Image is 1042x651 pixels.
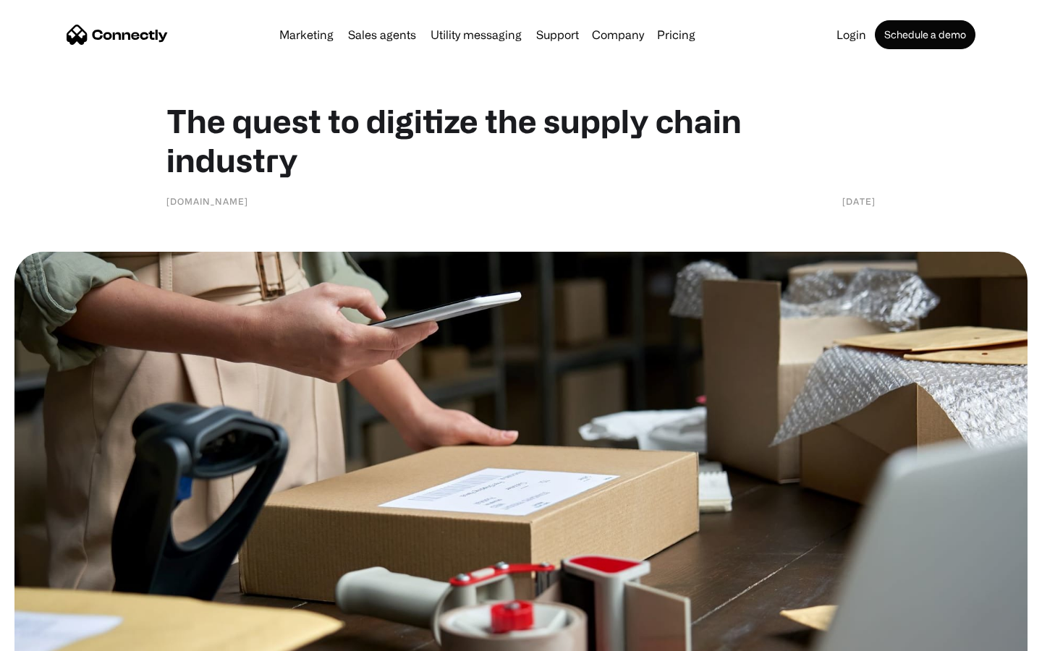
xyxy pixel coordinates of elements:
[592,25,644,45] div: Company
[425,29,528,41] a: Utility messaging
[166,101,876,179] h1: The quest to digitize the supply chain industry
[29,626,87,646] ul: Language list
[274,29,339,41] a: Marketing
[530,29,585,41] a: Support
[831,29,872,41] a: Login
[14,626,87,646] aside: Language selected: English
[875,20,975,49] a: Schedule a demo
[651,29,701,41] a: Pricing
[842,194,876,208] div: [DATE]
[342,29,422,41] a: Sales agents
[166,194,248,208] div: [DOMAIN_NAME]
